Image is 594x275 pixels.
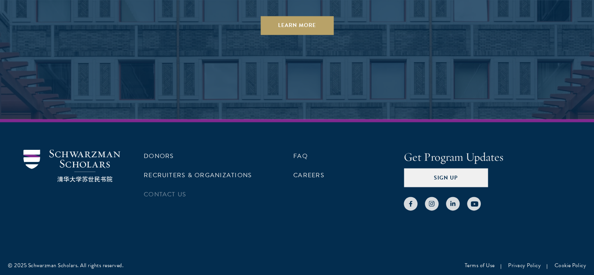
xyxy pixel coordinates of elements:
[404,168,488,187] button: Sign Up
[508,261,541,270] a: Privacy Policy
[8,261,123,270] div: © 2025 Schwarzman Scholars. All rights reserved.
[555,261,587,270] a: Cookie Policy
[144,171,252,180] a: Recruiters & Organizations
[144,190,186,199] a: Contact Us
[404,149,571,165] h4: Get Program Updates
[23,149,120,182] img: Schwarzman Scholars
[293,171,325,180] a: Careers
[144,151,174,161] a: Donors
[293,151,308,161] a: FAQ
[260,16,334,35] a: Learn More
[465,261,495,270] a: Terms of Use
